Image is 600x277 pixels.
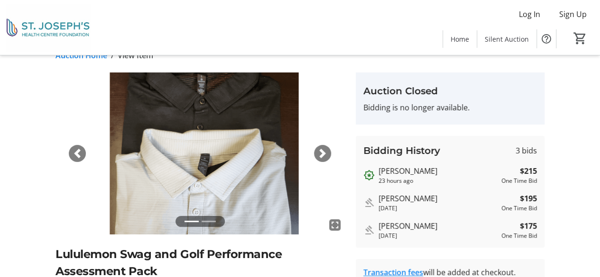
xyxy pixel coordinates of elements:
img: Image [55,72,344,234]
div: One Time Bid [501,232,537,240]
div: [PERSON_NAME] [378,165,498,177]
h3: Auction Closed [363,84,537,98]
img: St. Joseph's Health Centre Foundation's Logo [6,4,90,51]
mat-icon: Outbid [363,170,375,181]
div: [PERSON_NAME] [378,220,498,232]
p: Bidding is no longer available. [363,102,537,113]
strong: $215 [520,165,537,177]
div: [DATE] [378,204,498,213]
span: Home [451,34,469,44]
span: Silent Auction [485,34,529,44]
button: Log In [511,7,548,22]
a: Silent Auction [477,30,536,48]
span: Sign Up [559,9,587,20]
button: Cart [572,30,589,47]
mat-icon: Outbid [363,224,375,236]
button: Sign Up [552,7,594,22]
span: Log In [519,9,540,20]
a: Auction Home [55,50,107,61]
a: Home [443,30,477,48]
div: 23 hours ago [378,177,498,185]
div: One Time Bid [501,177,537,185]
mat-icon: fullscreen [329,219,341,231]
span: / [111,50,114,61]
mat-icon: Outbid [363,197,375,208]
div: One Time Bid [501,204,537,213]
strong: $175 [520,220,537,232]
div: [DATE] [378,232,498,240]
h3: Bidding History [363,143,440,158]
span: View Item [118,50,153,61]
button: Help [537,29,556,48]
span: 3 bids [516,145,537,156]
strong: $195 [520,193,537,204]
div: [PERSON_NAME] [378,193,498,204]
